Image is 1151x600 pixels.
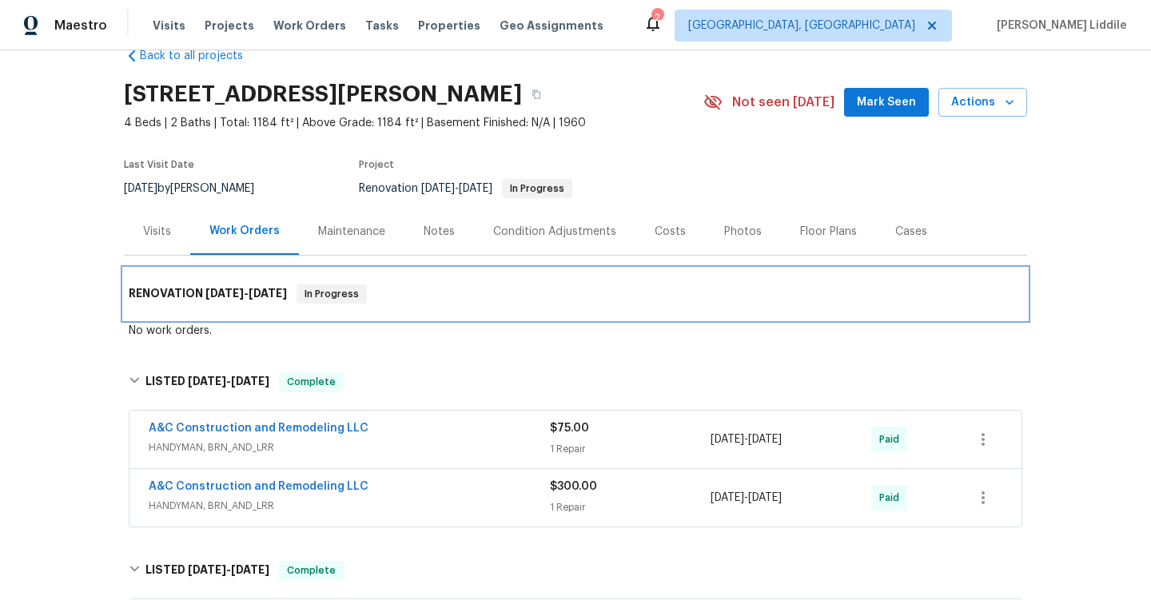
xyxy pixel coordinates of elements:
[844,88,929,117] button: Mark Seen
[500,18,603,34] span: Geo Assignments
[459,183,492,194] span: [DATE]
[149,439,550,455] span: HANDYMAN, BRN_AND_LRR
[149,481,368,492] a: A&C Construction and Remodeling LLC
[124,48,277,64] a: Back to all projects
[54,18,107,34] span: Maestro
[149,498,550,514] span: HANDYMAN, BRN_AND_LRR
[205,18,254,34] span: Projects
[231,564,269,575] span: [DATE]
[124,183,157,194] span: [DATE]
[550,423,589,434] span: $75.00
[281,374,342,390] span: Complete
[418,18,480,34] span: Properties
[249,288,287,299] span: [DATE]
[711,492,744,503] span: [DATE]
[421,183,455,194] span: [DATE]
[655,224,686,240] div: Costs
[124,160,194,169] span: Last Visit Date
[149,423,368,434] a: A&C Construction and Remodeling LLC
[188,564,269,575] span: -
[711,431,782,447] span: -
[124,545,1027,596] div: LISTED [DATE]-[DATE]Complete
[359,160,394,169] span: Project
[800,224,857,240] div: Floor Plans
[318,224,385,240] div: Maintenance
[359,183,572,194] span: Renovation
[298,286,365,302] span: In Progress
[522,80,551,109] button: Copy Address
[711,490,782,506] span: -
[188,375,226,387] span: [DATE]
[143,224,171,240] div: Visits
[550,499,711,515] div: 1 Repair
[990,18,1127,34] span: [PERSON_NAME] Liddile
[188,375,269,387] span: -
[748,434,782,445] span: [DATE]
[748,492,782,503] span: [DATE]
[145,372,269,391] h6: LISTED
[124,86,522,102] h2: [STREET_ADDRESS][PERSON_NAME]
[550,441,711,457] div: 1 Repair
[124,179,273,198] div: by [PERSON_NAME]
[124,115,703,131] span: 4 Beds | 2 Baths | Total: 1184 ft² | Above Grade: 1184 ft² | Basement Finished: N/A | 1960
[424,224,455,240] div: Notes
[895,224,927,240] div: Cases
[188,564,226,575] span: [DATE]
[879,490,906,506] span: Paid
[129,323,1022,339] div: No work orders.
[879,431,906,447] span: Paid
[711,434,744,445] span: [DATE]
[365,20,399,31] span: Tasks
[688,18,915,34] span: [GEOGRAPHIC_DATA], [GEOGRAPHIC_DATA]
[205,288,244,299] span: [DATE]
[421,183,492,194] span: -
[231,375,269,387] span: [DATE]
[651,10,663,26] div: 2
[124,356,1027,407] div: LISTED [DATE]-[DATE]Complete
[857,93,916,113] span: Mark Seen
[153,18,185,34] span: Visits
[493,224,616,240] div: Condition Adjustments
[145,561,269,580] h6: LISTED
[281,562,342,578] span: Complete
[129,284,287,304] h6: RENOVATION
[732,94,834,110] span: Not seen [DATE]
[209,223,280,239] div: Work Orders
[938,88,1027,117] button: Actions
[205,288,287,299] span: -
[724,224,762,240] div: Photos
[124,268,1027,320] div: RENOVATION [DATE]-[DATE]In Progress
[273,18,346,34] span: Work Orders
[550,481,597,492] span: $300.00
[504,184,571,193] span: In Progress
[951,93,1014,113] span: Actions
